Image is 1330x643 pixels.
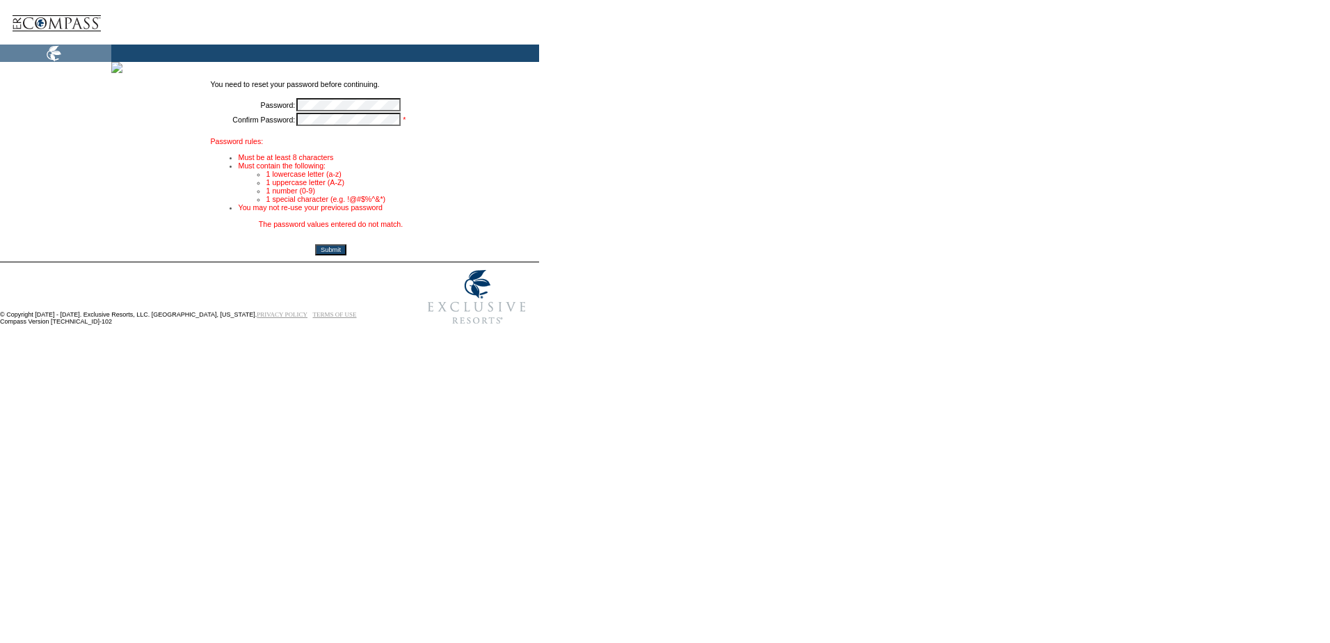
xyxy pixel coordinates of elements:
font: 1 special character (e.g. !@#$%^&*) [266,195,386,203]
a: PRIVACY POLICY [257,311,307,318]
font: Must contain the following: [239,161,326,170]
img: Shot-40-004.jpg [111,62,122,73]
img: logoCompass.gif [11,3,102,45]
font: You may not re-use your previous password [239,203,383,212]
font: 1 lowercase letter (a-z) [266,170,342,178]
font: Password rules: [211,137,264,145]
td: You need to reset your password before continuing. [211,80,451,97]
div: The password values entered do not match. [259,220,403,228]
font: Must be at least 8 characters [239,153,334,161]
img: Exclusive Resorts [415,262,539,332]
font: 1 uppercase letter (A-Z) [266,178,345,186]
a: TERMS OF USE [313,311,357,318]
font: 1 number (0-9) [266,186,315,195]
td: Confirm Password: [211,113,296,126]
td: Password: [211,98,296,111]
input: Submit [315,244,346,255]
